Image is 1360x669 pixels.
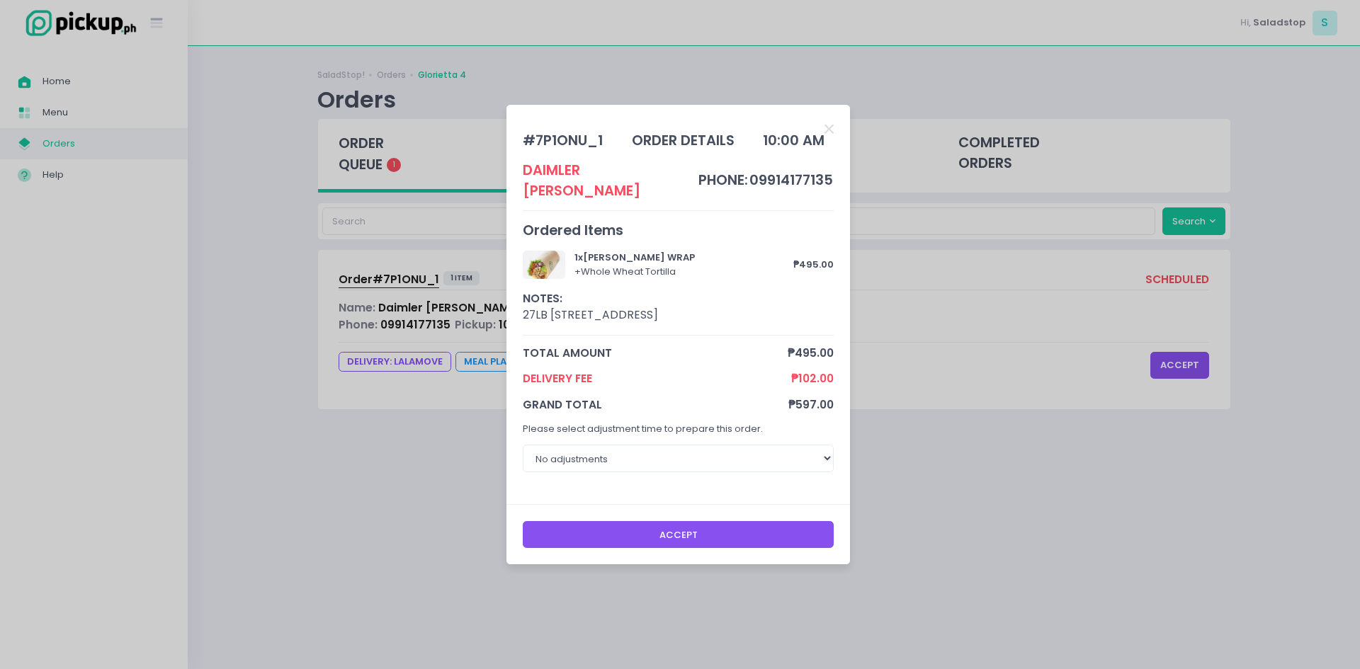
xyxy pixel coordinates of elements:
[791,370,834,387] span: ₱102.00
[763,130,824,151] div: 10:00 AM
[523,220,834,241] div: Ordered Items
[523,345,788,361] span: total amount
[523,160,698,202] div: Daimler [PERSON_NAME]
[523,521,834,548] button: Accept
[788,345,834,361] span: ₱495.00
[698,160,749,202] td: phone:
[749,171,833,190] span: 09914177135
[523,422,834,436] p: Please select adjustment time to prepare this order.
[523,130,603,151] div: # 7P1ONU_1
[523,370,792,387] span: Delivery Fee
[523,396,789,413] span: grand total
[824,121,834,135] button: Close
[632,130,735,151] div: order details
[788,396,834,413] span: ₱597.00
